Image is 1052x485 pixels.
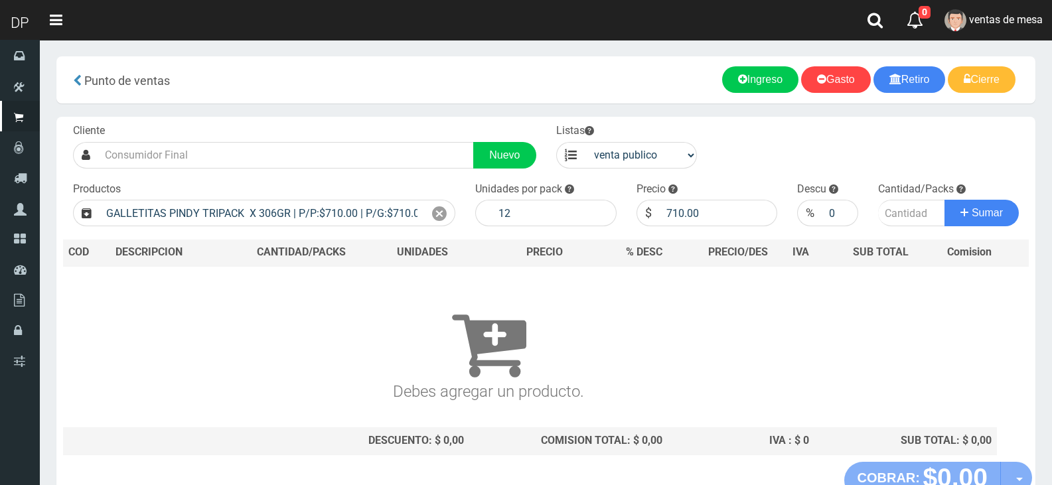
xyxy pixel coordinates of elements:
[944,200,1019,226] button: Sumar
[878,200,946,226] input: Cantidad
[232,433,464,449] div: DESCUENTO: $ 0,00
[68,285,909,400] h3: Debes agregar un producto.
[526,245,563,260] span: PRECIO
[73,182,121,197] label: Productos
[473,142,536,169] a: Nuevo
[722,66,798,93] a: Ingreso
[858,470,920,485] strong: COBRAR:
[948,66,1015,93] a: Cierre
[822,200,858,226] input: 000
[227,240,376,266] th: CANTIDAD/PACKS
[376,240,469,266] th: UNIDADES
[797,200,822,226] div: %
[947,245,992,260] span: Comision
[873,66,946,93] a: Retiro
[792,245,809,258] span: IVA
[797,182,826,197] label: Descu
[637,200,660,226] div: $
[878,182,954,197] label: Cantidad/Packs
[969,13,1043,26] span: ventas de mesa
[972,207,1003,218] span: Sumar
[63,240,110,266] th: COD
[708,245,768,258] span: PRECIO/DES
[853,245,909,260] span: SUB TOTAL
[626,245,662,258] span: % DESC
[919,6,931,19] span: 0
[637,182,666,197] label: Precio
[475,182,562,197] label: Unidades por pack
[492,200,617,226] input: 1
[98,142,474,169] input: Consumidor Final
[84,74,170,88] span: Punto de ventas
[801,66,871,93] a: Gasto
[110,240,227,266] th: DES
[475,433,662,449] div: COMISION TOTAL: $ 0,00
[100,200,424,226] input: Introduzca el nombre del producto
[660,200,778,226] input: 000
[673,433,809,449] div: IVA : $ 0
[944,9,966,31] img: User Image
[556,123,594,139] label: Listas
[73,123,105,139] label: Cliente
[820,433,992,449] div: SUB TOTAL: $ 0,00
[135,245,183,258] span: CRIPCION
